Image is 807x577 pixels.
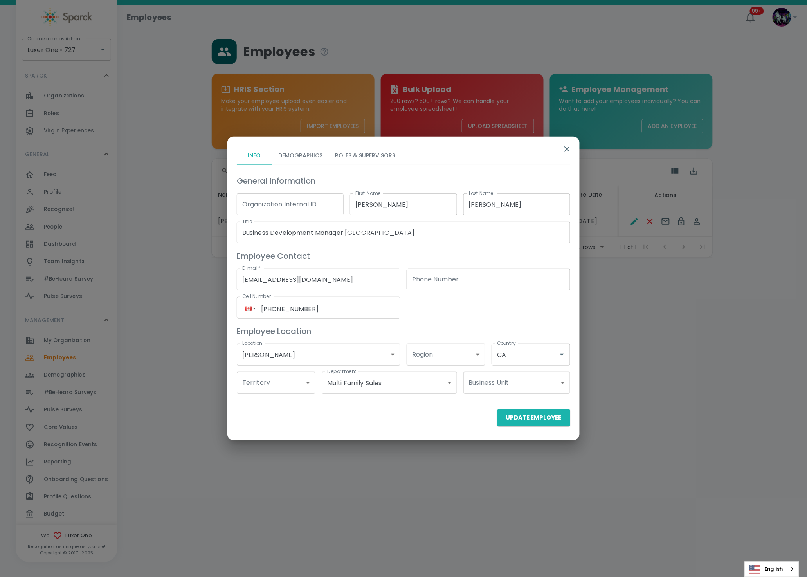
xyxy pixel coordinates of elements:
[237,146,570,165] div: basic tabs example
[237,193,344,215] input: e.g. E001
[463,193,570,215] input: Doe
[469,190,494,197] label: Last Name
[242,340,262,347] label: Location
[242,265,261,272] label: E-mail
[407,269,570,290] input: +1 (123) 456-7890
[497,409,570,426] button: Update Employee
[497,340,516,347] label: Country
[237,175,570,187] h6: General Information
[745,562,799,577] aside: Language selected: English
[237,146,272,165] button: Info
[242,218,252,225] label: Title
[322,372,457,394] div: Multi Family Sales
[355,190,381,197] label: First Name
[329,146,402,165] button: Roles & Supervisors
[237,250,570,262] h6: Employee Contact
[237,344,400,366] div: [PERSON_NAME]
[495,347,545,362] input: US
[237,269,400,290] input: name@email.com
[242,293,272,300] label: Cell Number
[237,325,570,337] h6: Employee Location
[242,298,257,319] div: Canada: + 1
[745,562,799,577] div: Language
[745,562,799,577] a: English
[272,146,329,165] button: Demographics
[350,193,457,215] input: John
[557,349,567,360] button: Open
[327,368,357,375] label: Department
